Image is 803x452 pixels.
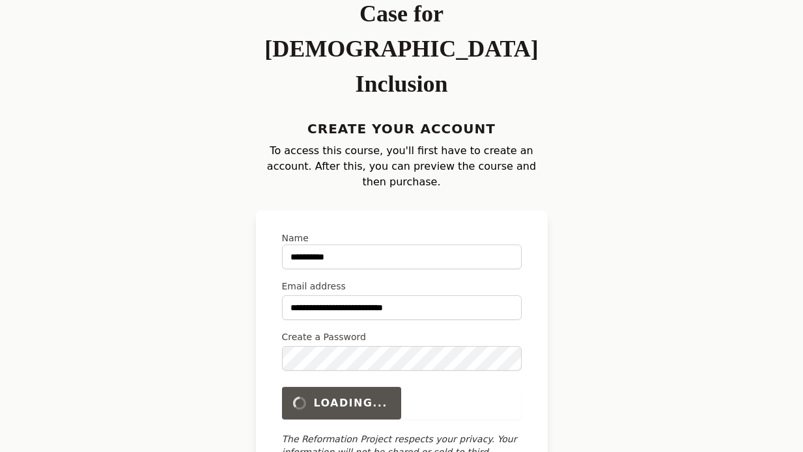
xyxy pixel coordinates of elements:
label: Create a Password [282,330,522,343]
label: Email address [282,280,522,293]
span: Loading... [314,395,387,411]
button: Loading... [282,386,401,419]
h4: Create Your Account [256,117,548,140]
label: Name [282,232,522,245]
